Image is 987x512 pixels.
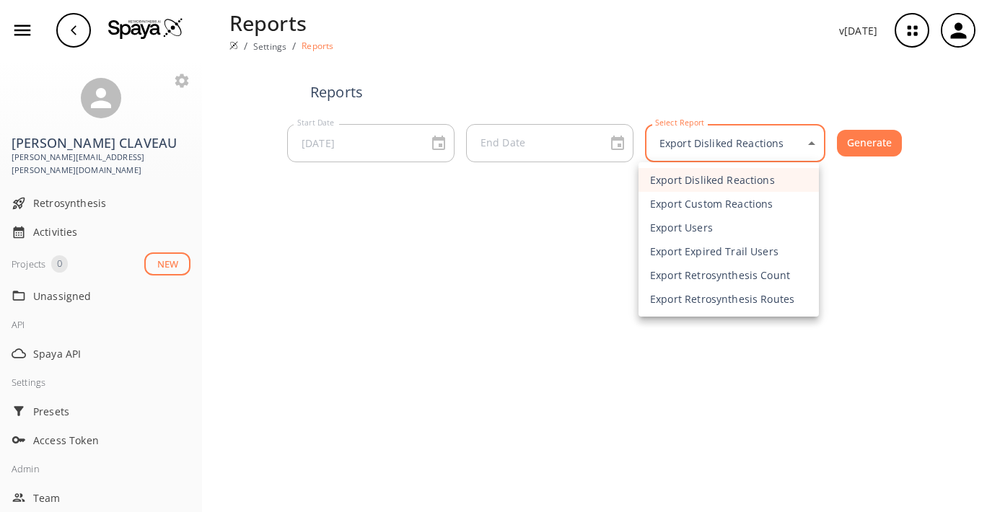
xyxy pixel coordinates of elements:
li: Export Users [639,216,819,239]
li: Export Disliked Reactions [639,168,819,192]
li: Export Retrosynthesis Routes [639,287,819,311]
li: Export Custom Reactions [639,192,819,216]
li: Export Retrosynthesis Count [639,263,819,287]
li: Export Expired Trail Users [639,239,819,263]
